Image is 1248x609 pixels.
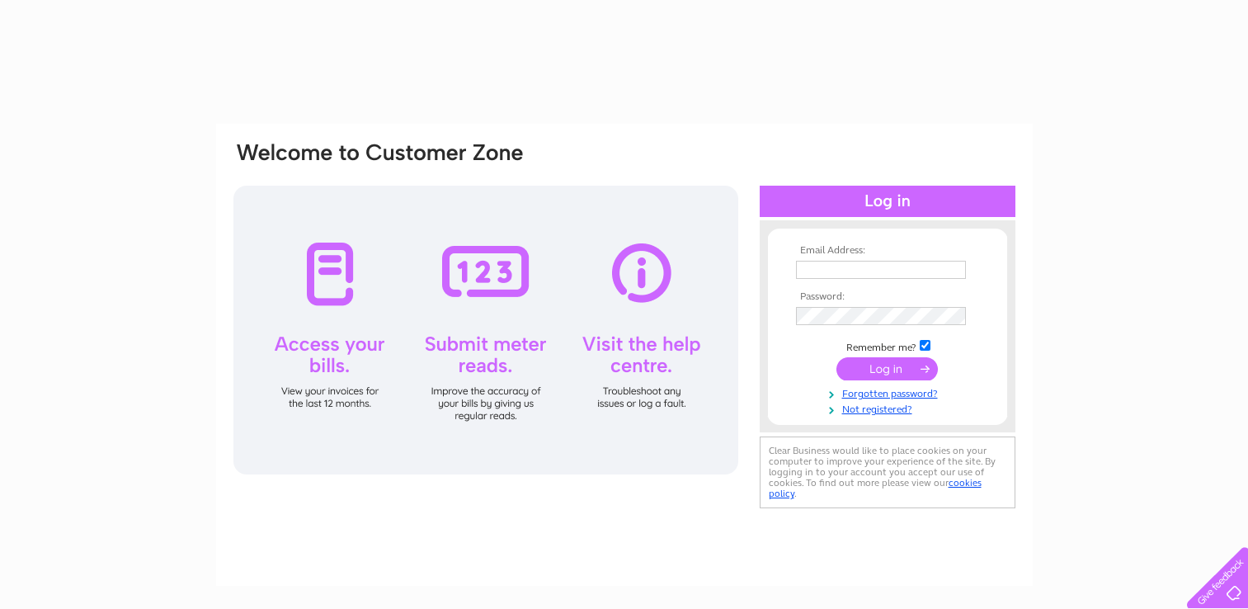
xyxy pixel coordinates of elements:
a: cookies policy [769,477,982,499]
th: Email Address: [792,245,983,257]
input: Submit [836,357,938,380]
td: Remember me? [792,338,983,354]
a: Forgotten password? [796,385,983,400]
th: Password: [792,291,983,303]
div: Clear Business would like to place cookies on your computer to improve your experience of the sit... [760,437,1015,508]
a: Not registered? [796,400,983,416]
